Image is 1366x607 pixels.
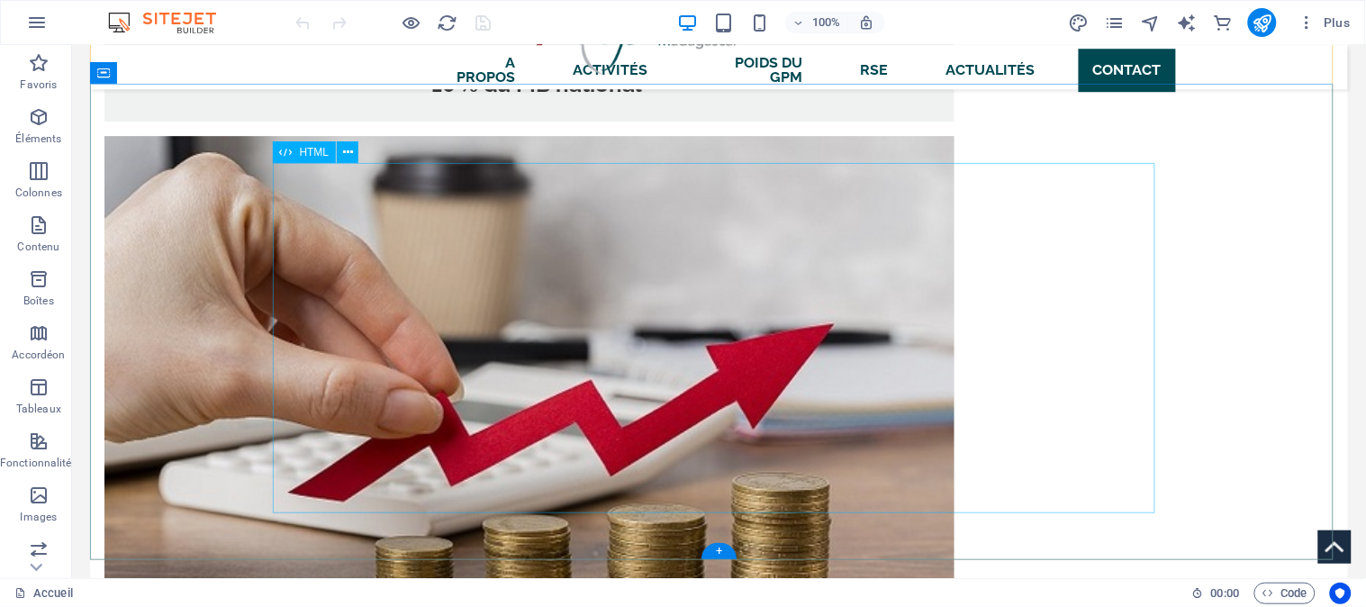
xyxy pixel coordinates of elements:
p: Favoris [20,77,57,92]
p: Boîtes [23,294,54,308]
img: Editor Logo [104,12,239,33]
i: E-commerce [1212,13,1233,33]
button: design [1068,12,1090,33]
p: Tableaux [16,402,61,416]
i: Actualiser la page [438,13,458,33]
button: navigator [1140,12,1162,33]
p: Images [21,510,58,524]
p: Contenu [17,240,59,254]
p: Colonnes [15,186,62,200]
button: text_generator [1176,12,1198,33]
div: + [701,543,737,559]
button: commerce [1212,12,1234,33]
p: Accordéon [12,348,65,362]
h6: Durée de la session [1192,583,1240,604]
button: pages [1104,12,1126,33]
span: HTML [300,147,330,158]
button: 100% [785,12,849,33]
a: Cliquez pour annuler la sélection. Double-cliquez pour ouvrir Pages. [14,583,73,604]
i: Pages (Ctrl+Alt+S) [1104,13,1125,33]
button: Plus [1291,8,1358,37]
span: Plus [1298,14,1351,32]
button: reload [437,12,458,33]
button: Cliquez ici pour quitter le mode Aperçu et poursuivre l'édition. [401,12,422,33]
i: AI Writer [1176,13,1197,33]
i: Publier [1252,13,1272,33]
span: Code [1262,583,1307,604]
span: : [1224,586,1226,600]
i: Lors du redimensionnement, ajuster automatiquement le niveau de zoom en fonction de l'appareil sé... [859,14,875,31]
i: Design (Ctrl+Alt+Y) [1068,13,1089,33]
button: Usercentrics [1330,583,1352,604]
button: publish [1248,8,1277,37]
span: 00 00 [1211,583,1239,604]
p: Éléments [15,131,61,146]
h6: 100% [812,12,841,33]
i: Navigateur [1140,13,1161,33]
button: Code [1254,583,1316,604]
